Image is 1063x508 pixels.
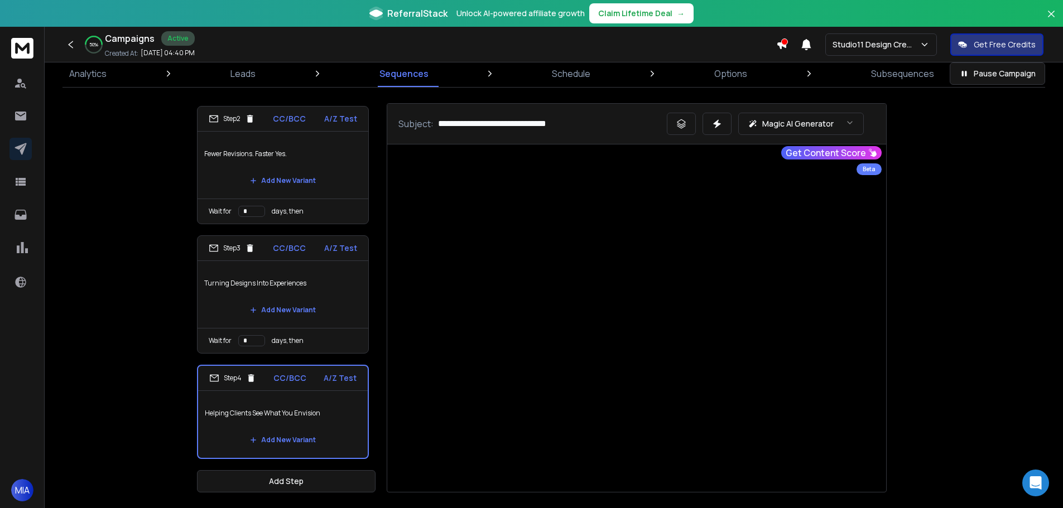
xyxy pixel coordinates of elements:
[209,373,256,383] div: Step 4
[589,3,694,23] button: Claim Lifetime Deal→
[272,336,304,345] p: days, then
[197,365,369,459] li: Step4CC/BCCA/Z TestHelping Clients See What You EnvisionAdd New Variant
[141,49,195,57] p: [DATE] 04:40 PM
[974,39,1036,50] p: Get Free Credits
[781,146,882,159] button: Get Content Score
[1044,7,1059,33] button: Close banner
[552,67,590,80] p: Schedule
[273,113,306,124] p: CC/BCC
[197,235,369,354] li: Step3CC/BCCA/Z TestTurning Designs Into ExperiencesAdd New VariantWait fordays, then
[273,243,306,254] p: CC/BCC
[324,372,357,384] p: A/Z Test
[69,67,107,80] p: Analytics
[204,138,362,170] p: Fewer Revisions. Faster Yes.
[871,67,934,80] p: Subsequences
[324,243,357,254] p: A/Z Test
[762,118,834,129] p: Magic AI Generator
[209,243,255,253] div: Step 3
[105,49,138,58] p: Created At:
[738,113,864,135] button: Magic AI Generator
[373,60,435,87] a: Sequences
[197,106,369,224] li: Step2CC/BCCA/Z TestFewer Revisions. Faster Yes.Add New VariantWait fordays, then
[545,60,597,87] a: Schedule
[273,372,306,384] p: CC/BCC
[714,67,747,80] p: Options
[387,7,448,20] span: ReferralStack
[241,299,325,321] button: Add New Variant
[224,60,262,87] a: Leads
[89,41,98,48] p: 50 %
[324,113,357,124] p: A/Z Test
[833,39,920,50] p: Studio11 Design Creative
[105,32,155,45] h1: Campaigns
[864,60,941,87] a: Subsequences
[272,207,304,216] p: days, then
[950,33,1043,56] button: Get Free Credits
[161,31,195,46] div: Active
[11,479,33,501] button: MIA
[708,60,754,87] a: Options
[62,60,113,87] a: Analytics
[209,207,232,216] p: Wait for
[209,114,255,124] div: Step 2
[379,67,429,80] p: Sequences
[209,336,232,345] p: Wait for
[677,8,685,19] span: →
[1022,470,1049,496] div: Open Intercom Messenger
[230,67,256,80] p: Leads
[398,117,434,130] p: Subject:
[204,268,362,299] p: Turning Designs Into Experiences
[857,163,882,175] div: Beta
[950,62,1045,85] button: Pause Campaign
[241,429,325,451] button: Add New Variant
[241,170,325,192] button: Add New Variant
[197,470,376,492] button: Add Step
[456,8,585,19] p: Unlock AI-powered affiliate growth
[205,398,361,429] p: Helping Clients See What You Envision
